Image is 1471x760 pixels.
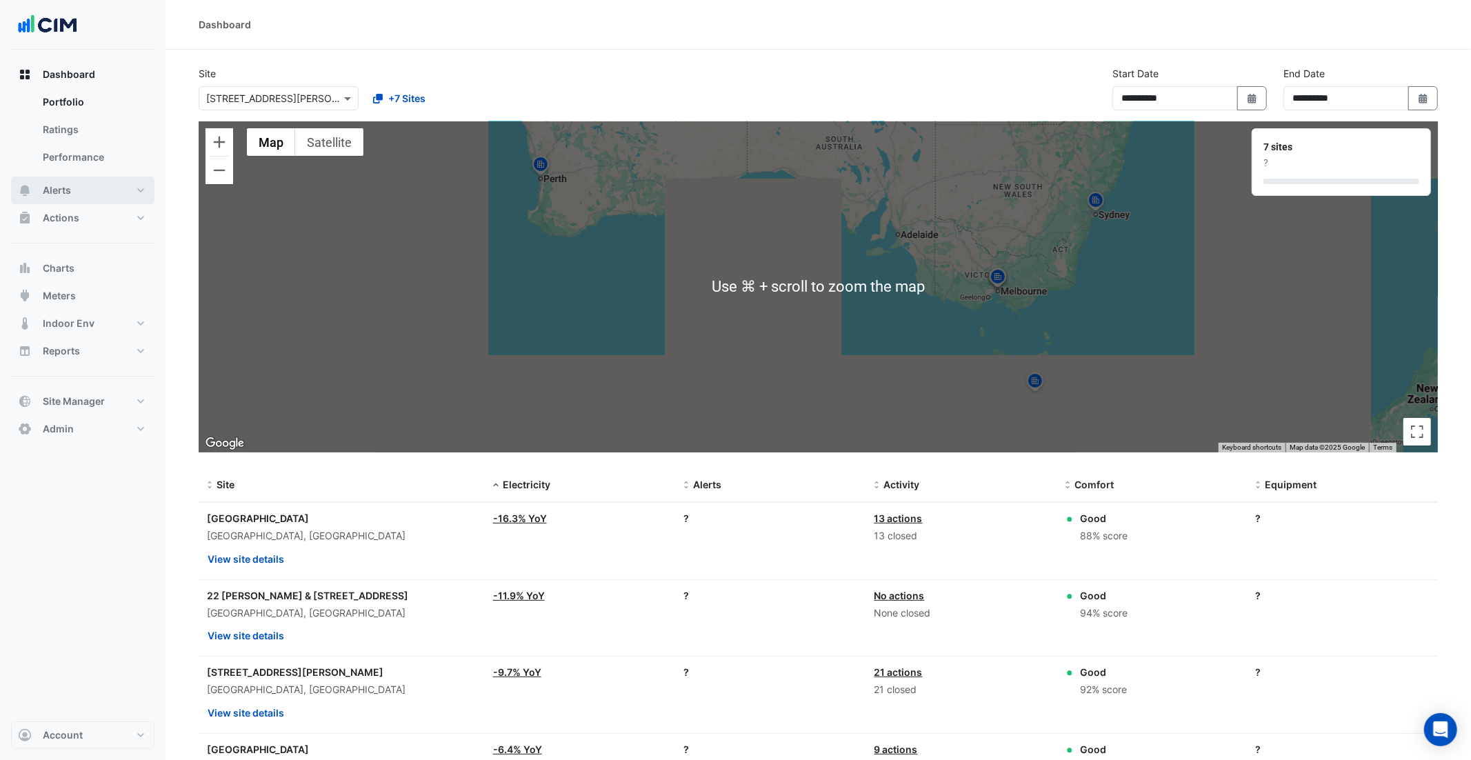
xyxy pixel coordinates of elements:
a: Open this area in Google Maps (opens a new window) [202,434,248,452]
img: site-pin.svg [987,266,1009,290]
button: Meters [11,282,154,310]
button: +7 Sites [364,86,434,110]
div: ? [1256,665,1430,679]
span: Map data ©2025 Google [1290,443,1365,451]
button: Indoor Env [11,310,154,337]
span: Electricity [503,479,550,490]
app-icon: Actions [18,211,32,225]
span: Equipment [1265,479,1317,490]
div: [GEOGRAPHIC_DATA], [GEOGRAPHIC_DATA] [207,606,477,621]
div: Open Intercom Messenger [1424,713,1457,746]
img: site-pin.svg [987,267,1009,291]
img: site-pin.svg [1085,190,1107,214]
label: Start Date [1112,66,1159,81]
button: Site Manager [11,388,154,415]
div: 88% score [1080,528,1128,544]
app-icon: Charts [18,261,32,275]
span: Charts [43,261,74,275]
button: Charts [11,254,154,282]
a: -16.3% YoY [493,512,547,524]
span: Actions [43,211,79,225]
img: site-pin.svg [530,154,552,179]
button: Alerts [11,177,154,204]
div: Good [1080,665,1127,679]
div: 22 [PERSON_NAME] & [STREET_ADDRESS] [207,588,477,603]
button: Zoom out [206,157,233,184]
span: Alerts [693,479,721,490]
a: Performance [32,143,154,171]
button: Zoom in [206,128,233,156]
span: Account [43,728,83,742]
span: +7 Sites [388,91,426,106]
a: 9 actions [874,743,918,755]
div: None closed [874,606,1048,621]
a: -6.4% YoY [493,743,542,755]
span: Comfort [1074,479,1114,490]
label: End Date [1283,66,1325,81]
div: Good [1080,742,1128,757]
img: site-pin.svg [1024,371,1046,395]
button: Account [11,721,154,749]
div: Dashboard [199,17,251,32]
button: Show satellite imagery [295,128,363,156]
img: Google [202,434,248,452]
a: No actions [874,590,925,601]
div: ? [683,588,857,603]
div: ? [1256,588,1430,603]
fa-icon: Select Date [1246,92,1259,104]
app-icon: Meters [18,289,32,303]
app-icon: Reports [18,344,32,358]
a: Portfolio [32,88,154,116]
button: Actions [11,204,154,232]
span: Site Manager [43,394,105,408]
div: 13 closed [874,528,1048,544]
div: ? [683,742,857,757]
button: View site details [207,623,285,648]
span: Dashboard [43,68,95,81]
a: -9.7% YoY [493,666,541,678]
app-icon: Site Manager [18,394,32,408]
div: 92% score [1080,682,1127,698]
div: 7 sites [1263,140,1419,154]
label: Site [199,66,216,81]
a: Terms [1373,443,1392,451]
a: -11.9% YoY [493,590,545,601]
button: Admin [11,415,154,443]
app-icon: Indoor Env [18,317,32,330]
div: ? [1256,511,1430,526]
span: Admin [43,422,74,436]
button: Reports [11,337,154,365]
span: Meters [43,289,76,303]
app-icon: Alerts [18,183,32,197]
button: Toggle fullscreen view [1403,418,1431,446]
span: Site [217,479,234,490]
a: 21 actions [874,666,923,678]
a: Ratings [32,116,154,143]
fa-icon: Select Date [1417,92,1430,104]
div: [STREET_ADDRESS][PERSON_NAME] [207,665,477,679]
button: Keyboard shortcuts [1222,443,1281,452]
div: [GEOGRAPHIC_DATA], [GEOGRAPHIC_DATA] [207,682,477,698]
button: Show street map [247,128,295,156]
app-icon: Admin [18,422,32,436]
div: ? [683,665,857,679]
div: 94% score [1080,606,1128,621]
div: Good [1080,511,1128,526]
div: ? [1256,742,1430,757]
div: 21 closed [874,682,1048,698]
button: View site details [207,701,285,725]
img: Company Logo [17,11,79,39]
span: Indoor Env [43,317,94,330]
div: ? [1263,156,1419,170]
div: Dashboard [11,88,154,177]
button: Dashboard [11,61,154,88]
div: ? [683,511,857,526]
span: Alerts [43,183,71,197]
span: Reports [43,344,80,358]
div: [GEOGRAPHIC_DATA], [GEOGRAPHIC_DATA] [207,528,477,544]
button: View site details [207,547,285,571]
div: [GEOGRAPHIC_DATA] [207,742,477,757]
a: 13 actions [874,512,923,524]
div: Good [1080,588,1128,603]
img: site-pin.svg [986,267,1008,291]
